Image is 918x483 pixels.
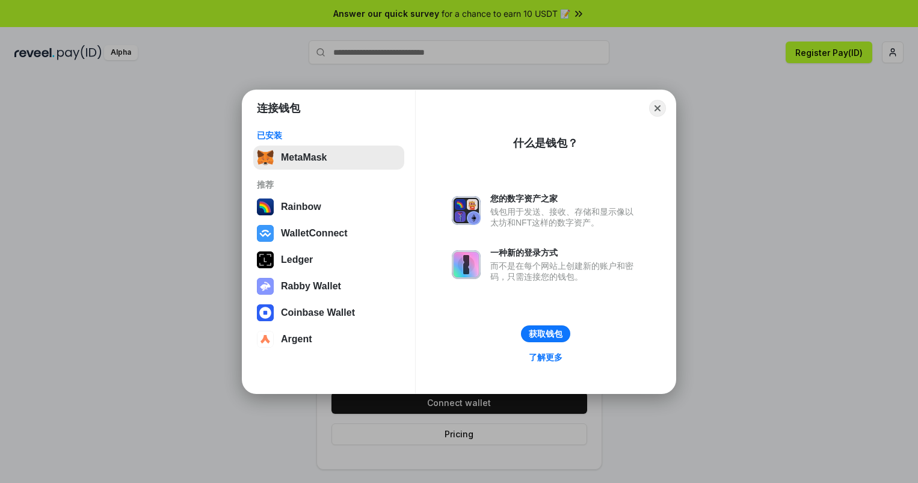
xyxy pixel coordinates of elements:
div: 已安装 [257,130,401,141]
button: Argent [253,327,404,351]
div: 而不是在每个网站上创建新的账户和密码，只需连接您的钱包。 [490,260,639,282]
img: svg+xml,%3Csvg%20xmlns%3D%22http%3A%2F%2Fwww.w3.org%2F2000%2Fsvg%22%20fill%3D%22none%22%20viewBox... [452,196,481,225]
div: 您的数字资产之家 [490,193,639,204]
button: Rainbow [253,195,404,219]
div: 了解更多 [529,352,562,363]
button: Rabby Wallet [253,274,404,298]
div: Argent [281,334,312,345]
button: WalletConnect [253,221,404,245]
button: Ledger [253,248,404,272]
button: 获取钱包 [521,325,570,342]
img: svg+xml,%3Csvg%20fill%3D%22none%22%20height%3D%2233%22%20viewBox%3D%220%200%2035%2033%22%20width%... [257,149,274,166]
div: 推荐 [257,179,401,190]
img: svg+xml,%3Csvg%20xmlns%3D%22http%3A%2F%2Fwww.w3.org%2F2000%2Fsvg%22%20fill%3D%22none%22%20viewBox... [452,250,481,279]
div: Rainbow [281,202,321,212]
img: svg+xml,%3Csvg%20width%3D%22120%22%20height%3D%22120%22%20viewBox%3D%220%200%20120%20120%22%20fil... [257,198,274,215]
div: Rabby Wallet [281,281,341,292]
div: 什么是钱包？ [513,136,578,150]
div: Coinbase Wallet [281,307,355,318]
div: Ledger [281,254,313,265]
h1: 连接钱包 [257,101,300,115]
div: 钱包用于发送、接收、存储和显示像以太坊和NFT这样的数字资产。 [490,206,639,228]
button: Coinbase Wallet [253,301,404,325]
img: svg+xml,%3Csvg%20width%3D%2228%22%20height%3D%2228%22%20viewBox%3D%220%200%2028%2028%22%20fill%3D... [257,304,274,321]
button: Close [649,100,666,117]
img: svg+xml,%3Csvg%20width%3D%2228%22%20height%3D%2228%22%20viewBox%3D%220%200%2028%2028%22%20fill%3D... [257,225,274,242]
a: 了解更多 [522,349,570,365]
div: 获取钱包 [529,328,562,339]
img: svg+xml,%3Csvg%20width%3D%2228%22%20height%3D%2228%22%20viewBox%3D%220%200%2028%2028%22%20fill%3D... [257,331,274,348]
div: WalletConnect [281,228,348,239]
div: 一种新的登录方式 [490,247,639,258]
button: MetaMask [253,146,404,170]
div: MetaMask [281,152,327,163]
img: svg+xml,%3Csvg%20xmlns%3D%22http%3A%2F%2Fwww.w3.org%2F2000%2Fsvg%22%20width%3D%2228%22%20height%3... [257,251,274,268]
img: svg+xml,%3Csvg%20xmlns%3D%22http%3A%2F%2Fwww.w3.org%2F2000%2Fsvg%22%20fill%3D%22none%22%20viewBox... [257,278,274,295]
